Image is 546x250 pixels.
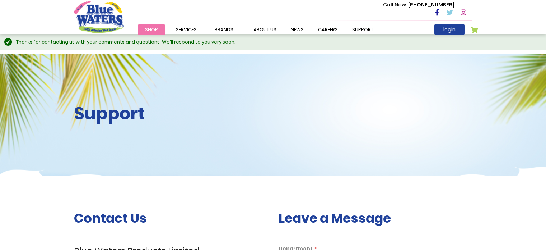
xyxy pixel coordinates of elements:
a: login [434,24,465,35]
span: Shop [145,26,158,33]
a: careers [311,24,345,35]
a: support [345,24,381,35]
p: [PHONE_NUMBER] [383,1,454,9]
a: store logo [74,1,124,33]
h3: Leave a Message [279,210,472,226]
h2: Support [74,103,268,124]
span: Call Now : [383,1,408,8]
span: Services [176,26,197,33]
a: about us [246,24,284,35]
h3: Contact Us [74,210,268,226]
a: News [284,24,311,35]
span: Brands [215,26,233,33]
div: Thanks for contacting us with your comments and questions. We'll respond to you very soon. [16,38,539,46]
